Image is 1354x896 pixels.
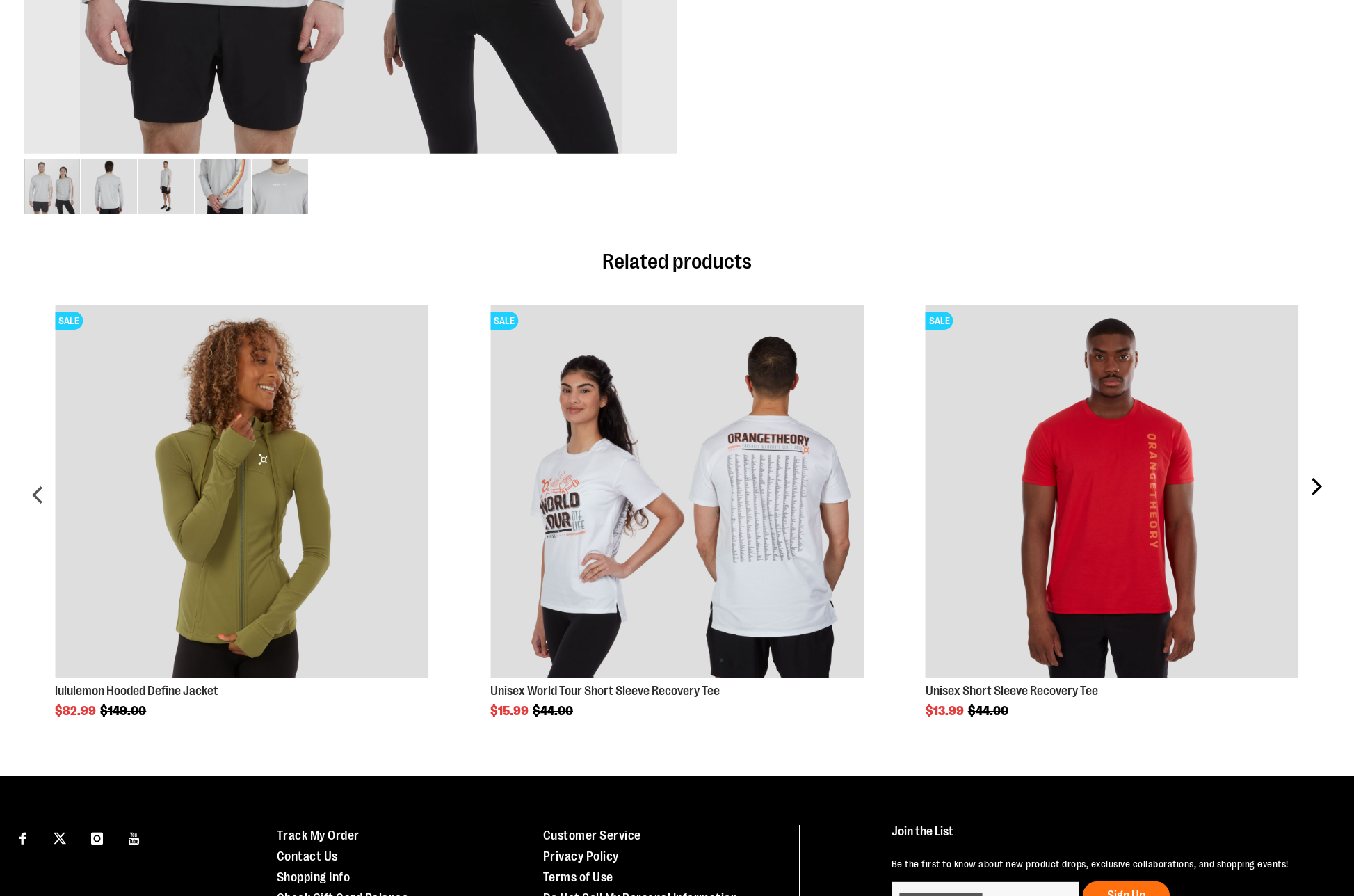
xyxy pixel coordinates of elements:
div: image 3 of 5 [138,157,195,216]
img: Twitter [54,832,66,845]
div: image 5 of 5 [252,157,308,216]
div: image 1 of 5 [24,157,81,216]
p: Be the first to know about new product drops, exclusive collaborations, and shopping events! [892,857,1322,871]
span: $82.99 [55,704,98,718]
span: SALE [926,312,953,330]
a: Contact Us [277,849,338,863]
span: $13.99 [926,704,966,718]
img: Product image for lululemon Hooded Define Jacket [55,305,428,678]
a: Unisex Short Sleeve Recovery Tee [926,684,1098,698]
div: prev [24,284,52,717]
span: $44.00 [533,704,575,718]
div: image 2 of 5 [81,157,138,216]
a: Terms of Use [543,870,613,884]
a: Unisex World Tour Short Sleeve Recovery Tee [490,684,720,698]
img: Alternate image #3 for 1451977 [195,159,251,214]
a: Track My Order [277,829,360,842]
a: Visit our X page [48,825,72,849]
span: SALE [55,312,83,330]
a: Shopping Info [277,870,350,884]
img: Product image for Unisex World Tour Short Sleeve Recovery Tee [490,305,864,678]
div: image 4 of 5 [195,157,252,216]
a: Product Page Link [55,305,428,680]
a: Visit our Youtube page [122,825,147,849]
div: next [1302,284,1330,717]
span: Related products [602,250,752,273]
a: Product Page Link [926,305,1299,680]
img: Alternate image #2 for 1451977 [138,159,194,214]
h4: Join the List [892,825,1322,851]
a: Product Page Link [490,305,864,680]
span: $44.00 [968,704,1010,718]
img: Alternate image #1 for 1451977 [81,159,137,214]
a: Visit our Facebook page [10,825,35,849]
img: Alternate image #4 for 1451977 [252,159,308,214]
a: lululemon Hooded Define Jacket [55,684,218,698]
img: Product image for Unisex Short Sleeve Recovery Tee [926,305,1299,678]
a: Visit our Instagram page [85,825,109,849]
span: $149.00 [100,704,148,718]
span: SALE [490,312,518,330]
a: Customer Service [543,829,641,842]
span: $15.99 [490,704,531,718]
a: Privacy Policy [543,849,619,863]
